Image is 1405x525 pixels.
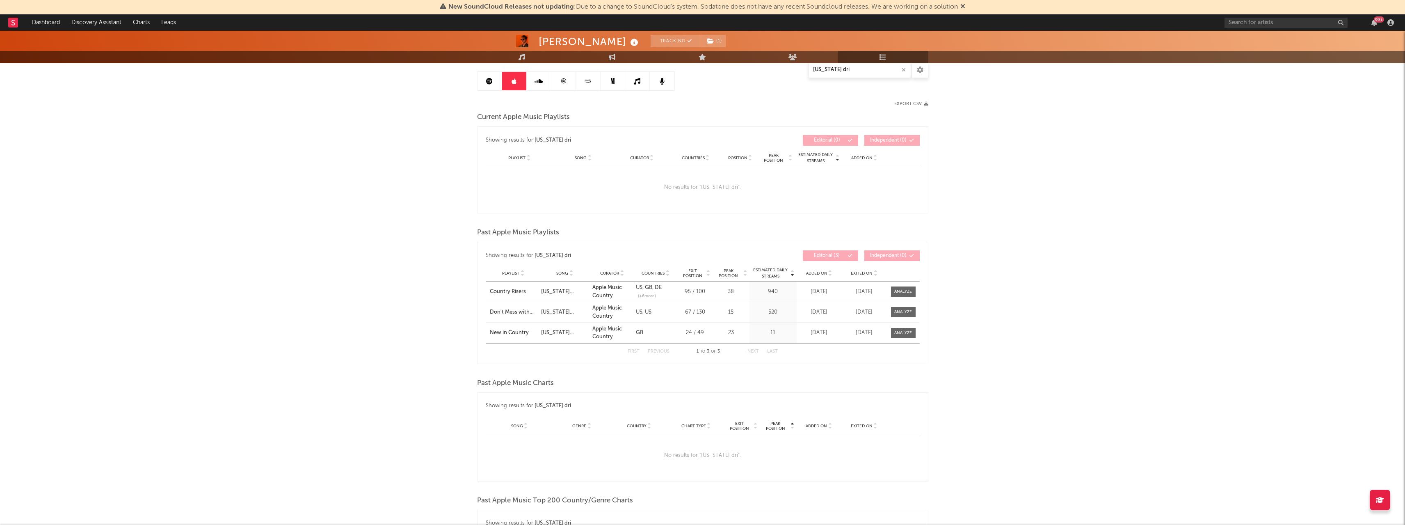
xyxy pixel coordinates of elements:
[806,424,827,429] span: Added On
[155,14,182,31] a: Leads
[535,251,571,261] div: [US_STATE] dri
[486,401,920,411] div: Showing results for
[648,349,669,354] button: Previous
[767,349,778,354] button: Last
[477,112,570,122] span: Current Apple Music Playlists
[715,288,747,296] div: 38
[894,101,928,106] button: Export CSV
[700,350,705,353] span: to
[642,285,652,290] a: GB
[636,330,643,335] a: GB
[799,329,840,337] div: [DATE]
[715,308,747,316] div: 15
[502,271,519,276] span: Playlist
[508,156,525,160] span: Playlist
[539,35,640,48] div: [PERSON_NAME]
[556,271,568,276] span: Song
[702,35,726,47] span: ( 1 )
[808,138,846,143] span: Editorial ( 0 )
[630,156,649,160] span: Curator
[636,285,642,290] a: US
[806,271,827,276] span: Added On
[535,135,571,145] div: [US_STATE] dri
[797,152,835,164] span: Estimated Daily Streams
[541,329,588,337] a: [US_STATE] Drinkin'
[752,288,795,296] div: 940
[486,135,703,146] div: Showing results for
[728,156,747,160] span: Position
[864,250,920,261] button: Independent(0)
[486,434,920,477] div: No results for " [US_STATE] dri ".
[490,329,537,337] a: New in Country
[680,268,706,278] span: Exit Position
[851,424,873,429] span: Exited On
[477,496,633,506] span: Past Apple Music Top 200 Country/Genre Charts
[799,308,840,316] div: [DATE]
[541,288,588,296] a: [US_STATE] Drinkin'
[682,156,705,160] span: Countries
[486,166,920,209] div: No results for " [US_STATE] dri ".
[844,329,885,337] div: [DATE]
[572,424,586,429] span: Genre
[26,14,66,31] a: Dashboard
[680,308,710,316] div: 67 / 130
[752,267,790,280] span: Estimated Daily Streams
[1371,19,1377,26] button: 99+
[541,308,588,316] div: [US_STATE] Drinkin'
[715,329,747,337] div: 23
[651,35,702,47] button: Tracking
[627,424,647,429] span: Country
[1374,16,1384,23] div: 99 +
[636,309,642,315] a: US
[752,308,795,316] div: 520
[592,305,622,319] a: Apple Music Country
[490,288,537,296] a: Country Risers
[747,349,759,354] button: Next
[628,349,640,354] button: First
[486,250,703,261] div: Showing results for
[127,14,155,31] a: Charts
[870,253,907,258] span: Independent ( 0 )
[870,138,907,143] span: Independent ( 0 )
[844,308,885,316] div: [DATE]
[592,326,622,340] a: Apple Music Country
[477,378,554,388] span: Past Apple Music Charts
[851,271,873,276] span: Exited On
[686,347,731,357] div: 1 3 3
[960,4,965,10] span: Dismiss
[600,271,619,276] span: Curator
[715,268,742,278] span: Peak Position
[575,156,587,160] span: Song
[752,329,795,337] div: 11
[477,228,559,238] span: Past Apple Music Playlists
[681,424,706,429] span: Chart Type
[680,288,710,296] div: 95 / 100
[680,329,710,337] div: 24 / 49
[803,135,858,146] button: Editorial(0)
[490,308,537,316] a: Don't Mess with [US_STATE]
[638,293,656,299] span: (+ 6 more)
[702,35,726,47] button: (1)
[652,285,662,290] a: DE
[844,288,885,296] div: [DATE]
[448,4,958,10] span: : Due to a change to SoundCloud's system, Sodatone does not have any recent Soundcloud releases. ...
[1225,18,1348,28] input: Search for artists
[592,285,622,298] a: Apple Music Country
[66,14,127,31] a: Discovery Assistant
[808,253,846,258] span: Editorial ( 3 )
[851,156,873,160] span: Added On
[711,350,716,353] span: of
[511,424,523,429] span: Song
[726,421,752,431] span: Exit Position
[761,421,789,431] span: Peak Position
[448,4,574,10] span: New SoundCloud Releases not updating
[809,62,911,78] input: Search Playlists/Charts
